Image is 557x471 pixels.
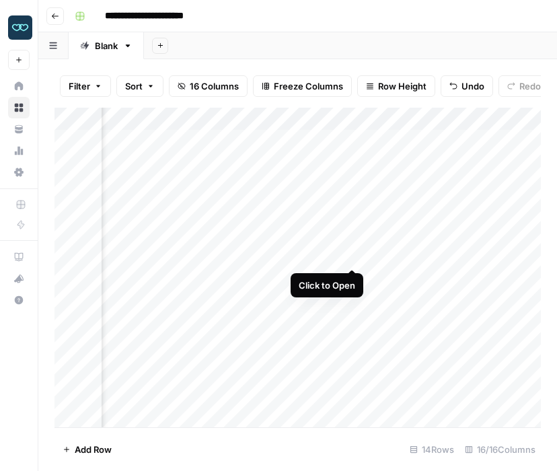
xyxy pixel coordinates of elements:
[8,140,30,161] a: Usage
[169,75,248,97] button: 16 Columns
[498,75,550,97] button: Redo
[9,268,29,289] div: What's new?
[8,246,30,268] a: AirOps Academy
[8,289,30,311] button: Help + Support
[253,75,352,97] button: Freeze Columns
[190,79,239,93] span: 16 Columns
[8,75,30,97] a: Home
[95,39,118,52] div: Blank
[8,268,30,289] button: What's new?
[459,439,541,460] div: 16/16 Columns
[54,439,120,460] button: Add Row
[69,32,144,59] a: Blank
[69,79,90,93] span: Filter
[378,79,426,93] span: Row Height
[441,75,493,97] button: Undo
[274,79,343,93] span: Freeze Columns
[8,161,30,183] a: Settings
[60,75,111,97] button: Filter
[8,118,30,140] a: Your Data
[8,11,30,44] button: Workspace: Zola Inc
[8,15,32,40] img: Zola Inc Logo
[8,97,30,118] a: Browse
[461,79,484,93] span: Undo
[125,79,143,93] span: Sort
[357,75,435,97] button: Row Height
[299,279,355,292] div: Click to Open
[75,443,112,456] span: Add Row
[404,439,459,460] div: 14 Rows
[519,79,541,93] span: Redo
[116,75,163,97] button: Sort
